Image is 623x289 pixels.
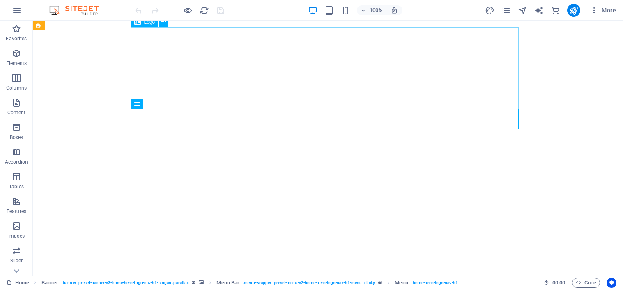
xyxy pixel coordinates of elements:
[391,7,398,14] i: On resize automatically adjust zoom level to fit chosen device.
[518,5,528,15] button: navigator
[10,257,23,264] p: Slider
[200,6,209,15] i: Reload page
[558,280,559,286] span: :
[501,6,511,15] i: Pages (Ctrl+Alt+S)
[6,60,27,67] p: Elements
[6,85,27,91] p: Columns
[569,6,578,15] i: Publish
[41,278,59,288] span: Click to select. Double-click to edit
[199,280,204,285] i: This element contains a background
[7,208,26,215] p: Features
[534,6,544,15] i: AI Writer
[587,4,619,17] button: More
[8,233,25,239] p: Images
[501,5,511,15] button: pages
[576,278,596,288] span: Code
[485,6,494,15] i: Design (Ctrl+Alt+Y)
[518,6,527,15] i: Navigator
[485,5,495,15] button: design
[544,278,566,288] h6: Session time
[378,280,382,285] i: This element is a customizable preset
[552,278,565,288] span: 00 00
[5,159,28,165] p: Accordion
[572,278,600,288] button: Code
[62,278,189,288] span: . banner .preset-banner-v3-home-hero-logo-nav-h1-slogan .parallax
[7,109,25,116] p: Content
[216,278,239,288] span: Click to select. Double-click to edit
[357,5,386,15] button: 100%
[567,4,580,17] button: publish
[7,278,29,288] a: Click to cancel selection. Double-click to open Pages
[551,5,561,15] button: commerce
[395,278,408,288] span: Click to select. Double-click to edit
[47,5,109,15] img: Editor Logo
[412,278,458,288] span: . home-hero-logo-nav-h1
[243,278,375,288] span: . menu-wrapper .preset-menu-v2-home-hero-logo-nav-h1-menu .sticky
[369,5,382,15] h6: 100%
[551,6,560,15] i: Commerce
[144,20,155,25] span: Logo
[183,5,193,15] button: Click here to leave preview mode and continue editing
[199,5,209,15] button: reload
[9,183,24,190] p: Tables
[41,278,458,288] nav: breadcrumb
[590,6,616,14] span: More
[10,134,23,141] p: Boxes
[192,280,195,285] i: This element is a customizable preset
[607,278,616,288] button: Usercentrics
[6,35,27,42] p: Favorites
[534,5,544,15] button: text_generator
